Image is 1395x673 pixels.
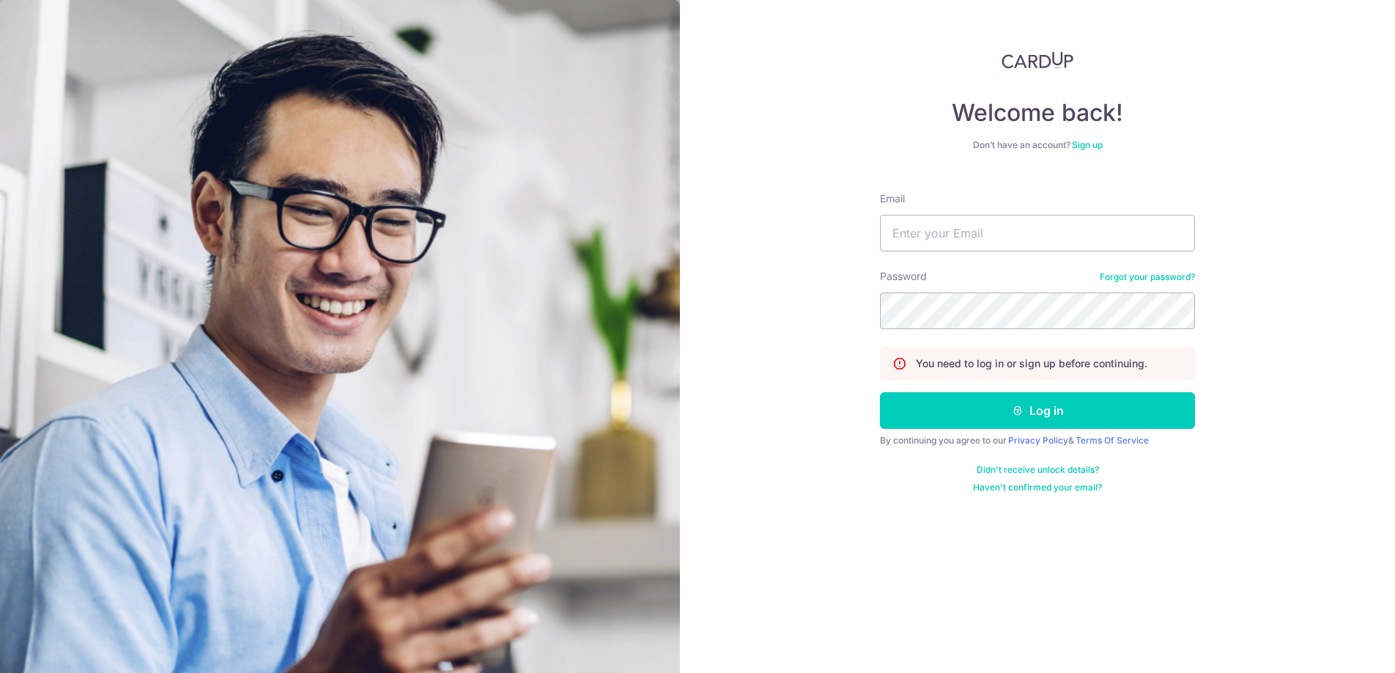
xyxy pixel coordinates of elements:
[977,464,1099,476] a: Didn't receive unlock details?
[1072,139,1103,150] a: Sign up
[880,435,1195,446] div: By continuing you agree to our &
[880,392,1195,429] button: Log in
[1008,435,1068,446] a: Privacy Policy
[1002,51,1073,69] img: CardUp Logo
[916,356,1147,371] p: You need to log in or sign up before continuing.
[973,482,1102,493] a: Haven't confirmed your email?
[880,98,1195,128] h4: Welcome back!
[880,269,927,284] label: Password
[1100,271,1195,283] a: Forgot your password?
[880,139,1195,151] div: Don’t have an account?
[880,191,905,206] label: Email
[1076,435,1149,446] a: Terms Of Service
[880,215,1195,251] input: Enter your Email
